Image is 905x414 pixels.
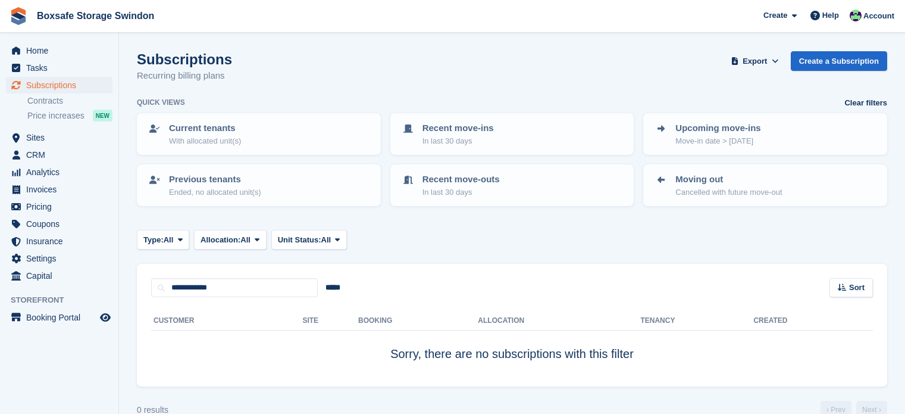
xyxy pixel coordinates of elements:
[743,55,767,67] span: Export
[358,312,478,331] th: Booking
[6,267,112,284] a: menu
[137,97,185,108] h6: Quick views
[422,173,500,186] p: Recent move-outs
[6,216,112,232] a: menu
[6,60,112,76] a: menu
[137,230,189,250] button: Type: All
[143,234,164,246] span: Type:
[26,164,98,180] span: Analytics
[27,109,112,122] a: Price increases NEW
[26,267,98,284] span: Capital
[392,166,633,205] a: Recent move-outs In last 30 days
[863,10,894,22] span: Account
[6,181,112,198] a: menu
[850,10,862,21] img: Kim Virabi
[26,198,98,215] span: Pricing
[164,234,174,246] span: All
[93,110,112,122] div: NEW
[844,97,887,109] a: Clear filters
[26,129,98,146] span: Sites
[26,60,98,76] span: Tasks
[422,122,494,135] p: Recent move-ins
[822,10,839,21] span: Help
[6,147,112,163] a: menu
[6,164,112,180] a: menu
[138,114,380,154] a: Current tenants With allocated unit(s)
[138,166,380,205] a: Previous tenants Ended, no allocated unit(s)
[201,234,240,246] span: Allocation:
[137,51,232,67] h1: Subscriptions
[392,114,633,154] a: Recent move-ins In last 30 days
[422,186,500,198] p: In last 30 days
[675,135,760,147] p: Move-in date > [DATE]
[240,234,250,246] span: All
[849,282,865,294] span: Sort
[26,233,98,250] span: Insurance
[278,234,321,246] span: Unit Status:
[6,198,112,215] a: menu
[11,294,118,306] span: Storefront
[422,135,494,147] p: In last 30 days
[26,216,98,232] span: Coupons
[137,69,232,83] p: Recurring billing plans
[169,135,241,147] p: With allocated unit(s)
[729,51,781,71] button: Export
[27,110,84,122] span: Price increases
[151,312,302,331] th: Customer
[478,312,640,331] th: Allocation
[390,347,634,360] span: Sorry, there are no subscriptions with this filter
[26,309,98,326] span: Booking Portal
[169,173,261,186] p: Previous tenants
[26,181,98,198] span: Invoices
[98,310,112,325] a: Preview store
[169,122,241,135] p: Current tenants
[10,7,27,25] img: stora-icon-8386f47178a22dfd0bd8f6a31ec36ba5ce8667c1dd55bd0f319d3a0aa187defe.svg
[640,312,682,331] th: Tenancy
[6,250,112,267] a: menu
[791,51,887,71] a: Create a Subscription
[26,42,98,59] span: Home
[644,166,886,205] a: Moving out Cancelled with future move-out
[169,186,261,198] p: Ended, no allocated unit(s)
[321,234,331,246] span: All
[26,250,98,267] span: Settings
[32,6,159,26] a: Boxsafe Storage Swindon
[194,230,267,250] button: Allocation: All
[27,95,112,107] a: Contracts
[763,10,787,21] span: Create
[302,312,358,331] th: Site
[675,173,782,186] p: Moving out
[26,147,98,163] span: CRM
[6,233,112,250] a: menu
[675,186,782,198] p: Cancelled with future move-out
[6,77,112,94] a: menu
[6,42,112,59] a: menu
[6,129,112,146] a: menu
[753,312,873,331] th: Created
[6,309,112,326] a: menu
[675,122,760,135] p: Upcoming move-ins
[271,230,347,250] button: Unit Status: All
[644,114,886,154] a: Upcoming move-ins Move-in date > [DATE]
[26,77,98,94] span: Subscriptions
